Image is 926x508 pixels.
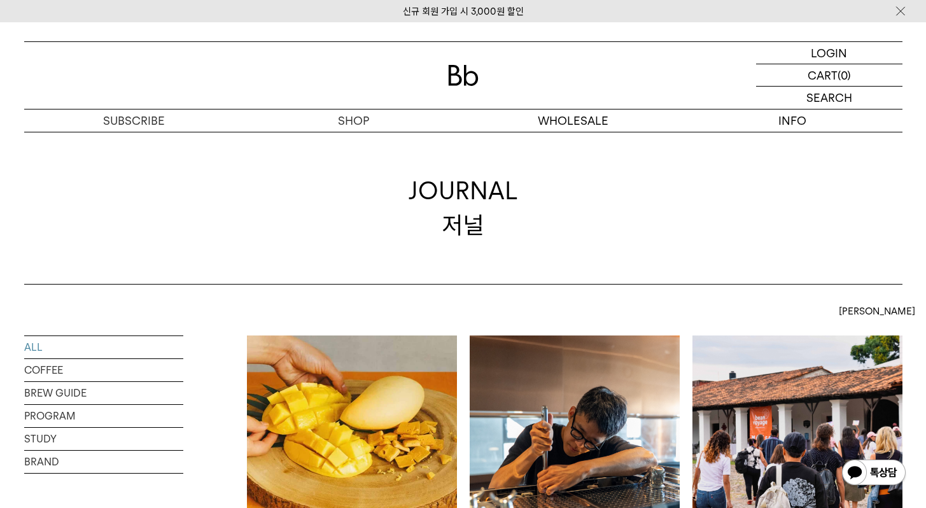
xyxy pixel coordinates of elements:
a: SUBSCRIBE [24,109,244,132]
p: CART [808,64,838,86]
a: CART (0) [756,64,902,87]
a: LOGIN [756,42,902,64]
a: 신규 회원 가입 시 3,000원 할인 [403,6,524,17]
p: LOGIN [811,42,847,64]
a: BREW GUIDE [24,382,183,404]
img: 카카오톡 채널 1:1 채팅 버튼 [841,458,907,489]
span: [PERSON_NAME] [839,304,915,319]
p: SEARCH [806,87,852,109]
a: BRAND [24,451,183,473]
a: COFFEE [24,359,183,381]
a: ALL [24,336,183,358]
a: PROGRAM [24,405,183,427]
p: INFO [683,109,902,132]
p: WHOLESALE [463,109,683,132]
a: SHOP [244,109,463,132]
div: JOURNAL 저널 [409,174,518,241]
img: 로고 [448,65,479,86]
p: (0) [838,64,851,86]
a: STUDY [24,428,183,450]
